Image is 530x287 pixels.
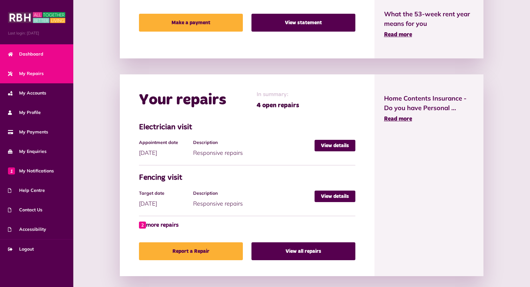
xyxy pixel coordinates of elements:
span: Logout [8,246,34,253]
a: View details [315,191,355,202]
a: Make a payment [139,14,243,32]
div: Responsive repairs [193,140,315,157]
h4: Description [193,140,311,145]
h2: Your repairs [139,91,226,110]
div: [DATE] [139,191,193,208]
div: [DATE] [139,140,193,157]
span: Contact Us [8,207,42,213]
span: My Notifications [8,168,54,174]
h4: Description [193,191,311,196]
span: My Repairs [8,70,44,77]
h3: Electrician visit [139,123,355,132]
img: MyRBH [8,11,65,24]
span: 2 [139,222,146,229]
span: Read more [384,32,412,38]
a: 2 more repairs [139,221,178,230]
span: Help Centre [8,187,45,194]
span: What the 53-week rent year means for you [384,9,474,28]
span: My Enquiries [8,148,47,155]
h4: Target date [139,191,190,196]
a: Home Contents Insurance - Do you have Personal ... Read more [384,94,474,124]
span: Dashboard [8,51,43,57]
span: Home Contents Insurance - Do you have Personal ... [384,94,474,113]
a: View details [315,140,355,151]
span: 1 [8,167,15,174]
a: What the 53-week rent year means for you Read more [384,9,474,39]
a: View all repairs [251,242,355,260]
div: Responsive repairs [193,191,315,208]
span: Accessibility [8,226,46,233]
h4: Appointment date [139,140,190,145]
a: Report a Repair [139,242,243,260]
span: 4 open repairs [257,101,299,110]
span: My Profile [8,109,41,116]
span: My Accounts [8,90,46,96]
span: Last login: [DATE] [8,30,65,36]
span: My Payments [8,129,48,135]
span: In summary: [257,90,299,99]
h3: Fencing visit [139,173,355,183]
a: View statement [251,14,355,32]
span: Read more [384,116,412,122]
